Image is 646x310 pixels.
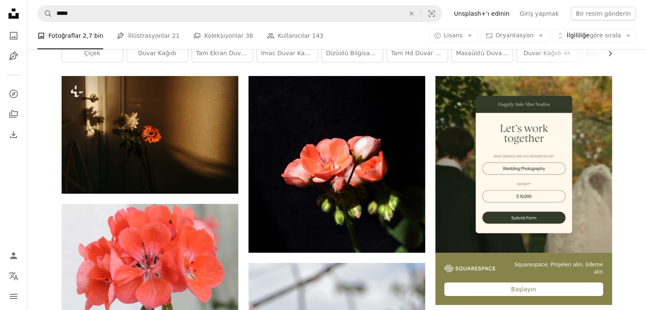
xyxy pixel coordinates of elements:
a: Squarespace: Projeleri alın, ödeme alınBaşlayın [435,76,612,305]
button: listeyi sağa kaydır [602,45,612,62]
font: masaüstü duvar kağıdı [456,50,525,56]
font: Lisans [444,32,463,39]
a: İllüstrasyonlar [5,48,22,65]
font: Unsplash+'ı edinin [454,10,510,17]
a: Kullanıcılar 143 [267,22,323,49]
img: file-1747939142011-51e5cc87e3c9 [444,265,495,272]
font: Giriş yapmak [519,10,559,17]
font: tam ekran duvar kağıdı [196,50,267,56]
font: çiçek [84,50,100,56]
a: masaüstü duvar kağıdı [452,45,513,62]
a: tam ekran duvar kağıdı [192,45,253,62]
a: Giriş yap / Kayıt ol [5,247,22,264]
font: tam hd duvar kağıdı [391,50,454,56]
button: Menü [5,288,22,305]
button: Dil [5,268,22,285]
font: İlgililiğe [567,32,590,39]
font: 143 [312,32,324,39]
a: imac duvar kağıdı [257,45,318,62]
a: Unsplash+'ı edinin [449,7,515,20]
font: imac duvar kağıdı [261,50,316,56]
button: Unsplash'ta ara [38,6,52,22]
font: Koleksiyonlar [204,32,244,39]
img: siyah bir arka plan üzerinde bir çiçeğin yakın çekimi [248,76,425,253]
a: yakın çekim fotoğrafta pembe çiçek [62,259,238,266]
a: Koleksiyonlar [5,106,22,123]
font: Oryantasyon [496,32,534,39]
font: İllüstrasyonlar [128,32,170,39]
a: tam hd duvar kağıdı [387,45,448,62]
button: Görsel arama [421,6,442,22]
a: duvar kağıdı 4k [517,45,578,62]
a: İllüstrasyonlar 21 [117,22,179,49]
font: duvar kağıdı 4k [523,50,570,56]
font: Bir resim gönderin [576,10,631,17]
font: 21 [172,32,180,39]
a: dizüstü bilgisayar duvar kağıdı [322,45,383,62]
a: Keşfetmek [5,85,22,102]
a: duvar kağıdı [127,45,188,62]
button: İlgililiğegöre sırala [552,29,636,42]
font: Squarespace: Projeleri alın, ödeme alın [514,262,603,275]
a: Ana Sayfa — Unsplash [5,5,22,24]
img: Bir kapının yanında duran bir vazo dolusu çiçek [62,76,238,194]
button: Bir resim gönderin [571,7,636,20]
a: siyah bir arka plan üzerinde bir çiçeğin yakın çekimi [248,161,425,168]
a: çiçek [62,45,123,62]
font: Başlayın [511,286,536,293]
form: Site genelinde görseller bulun [37,5,442,22]
font: Kullanıcılar [278,32,310,39]
font: duvar kağıdı [138,50,176,56]
a: Giriş yapmak [514,7,564,20]
button: Temizlemek [402,6,421,22]
font: göre sırala [590,32,621,39]
font: 38 [245,32,253,39]
button: Lisans [429,29,477,42]
a: Bir kapının yanında duran bir vazo dolusu çiçek [62,131,238,138]
a: estetik duvar kağıdı [582,45,643,62]
img: file-1747939393036-2c53a76c450aimage [435,76,612,253]
a: Fotoğraflar [5,27,22,44]
button: Oryantasyon [481,29,549,42]
a: Koleksiyonlar 38 [193,22,253,49]
font: dizüstü bilgisayar duvar kağıdı [326,50,420,56]
a: İndirme Geçmişi [5,126,22,143]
